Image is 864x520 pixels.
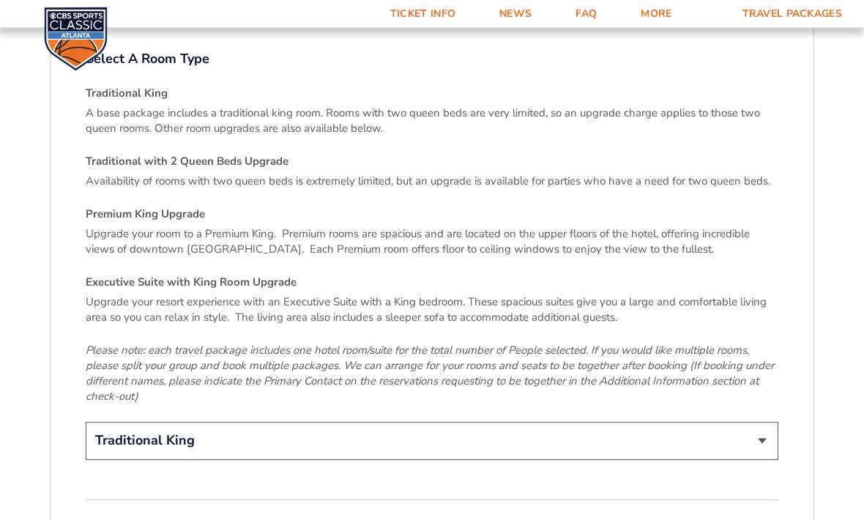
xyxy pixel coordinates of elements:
label: Select A Room Type [86,51,778,69]
p: Upgrade your room to a Premium King. Premium rooms are spacious and are located on the upper floo... [86,227,778,258]
em: Please note: each travel package includes one hotel room/suite for the total number of People sel... [86,343,774,404]
h4: Traditional with 2 Queen Beds Upgrade [86,155,778,170]
p: Upgrade your resort experience with an Executive Suite with a King bedroom. These spacious suites... [86,295,778,326]
img: CBS Sports Classic [44,7,108,71]
h4: Premium King Upgrade [86,207,778,223]
h4: Executive Suite with King Room Upgrade [86,275,778,291]
p: A base package includes a traditional king room. Rooms with two queen beds are very limited, so a... [86,106,778,137]
p: Availability of rooms with two queen beds is extremely limited, but an upgrade is available for p... [86,174,778,190]
h4: Traditional King [86,86,778,102]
